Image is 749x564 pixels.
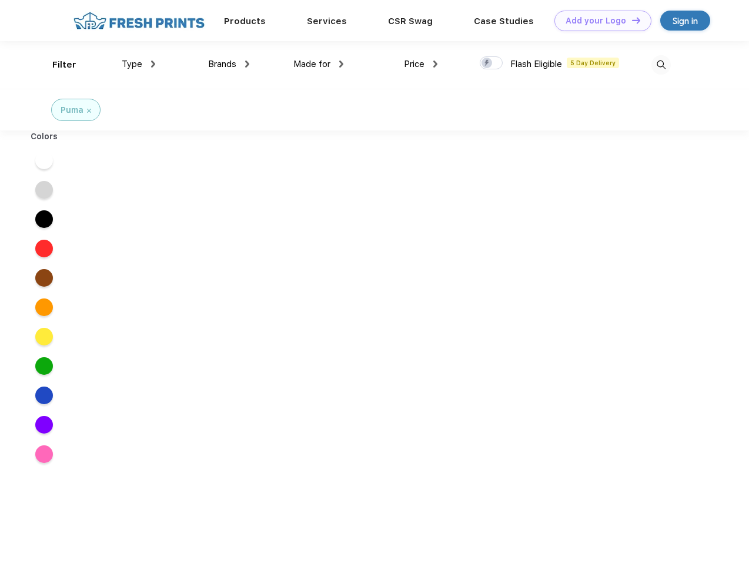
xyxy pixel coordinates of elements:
[660,11,710,31] a: Sign in
[566,16,626,26] div: Add your Logo
[70,11,208,31] img: fo%20logo%202.webp
[293,59,330,69] span: Made for
[404,59,424,69] span: Price
[151,61,155,68] img: dropdown.png
[339,61,343,68] img: dropdown.png
[632,17,640,23] img: DT
[61,104,83,116] div: Puma
[224,16,266,26] a: Products
[245,61,249,68] img: dropdown.png
[307,16,347,26] a: Services
[510,59,562,69] span: Flash Eligible
[651,55,671,75] img: desktop_search.svg
[567,58,619,68] span: 5 Day Delivery
[433,61,437,68] img: dropdown.png
[122,59,142,69] span: Type
[22,130,67,143] div: Colors
[388,16,433,26] a: CSR Swag
[673,14,698,28] div: Sign in
[87,109,91,113] img: filter_cancel.svg
[208,59,236,69] span: Brands
[52,58,76,72] div: Filter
